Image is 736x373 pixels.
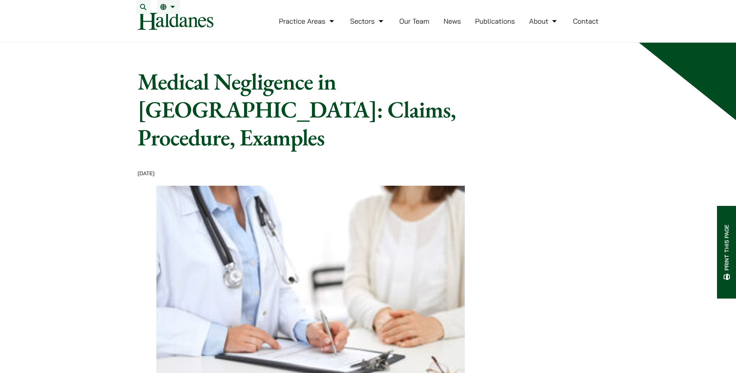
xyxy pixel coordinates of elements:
[399,17,429,26] a: Our Team
[475,17,515,26] a: Publications
[160,4,177,10] a: EN
[279,17,336,26] a: Practice Areas
[350,17,385,26] a: Sectors
[529,17,559,26] a: About
[138,170,155,177] time: [DATE]
[443,17,461,26] a: News
[138,12,213,30] img: Logo of Haldanes
[138,67,540,151] h1: Medical Negligence in [GEOGRAPHIC_DATA]: Claims, Procedure, Examples
[573,17,599,26] a: Contact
